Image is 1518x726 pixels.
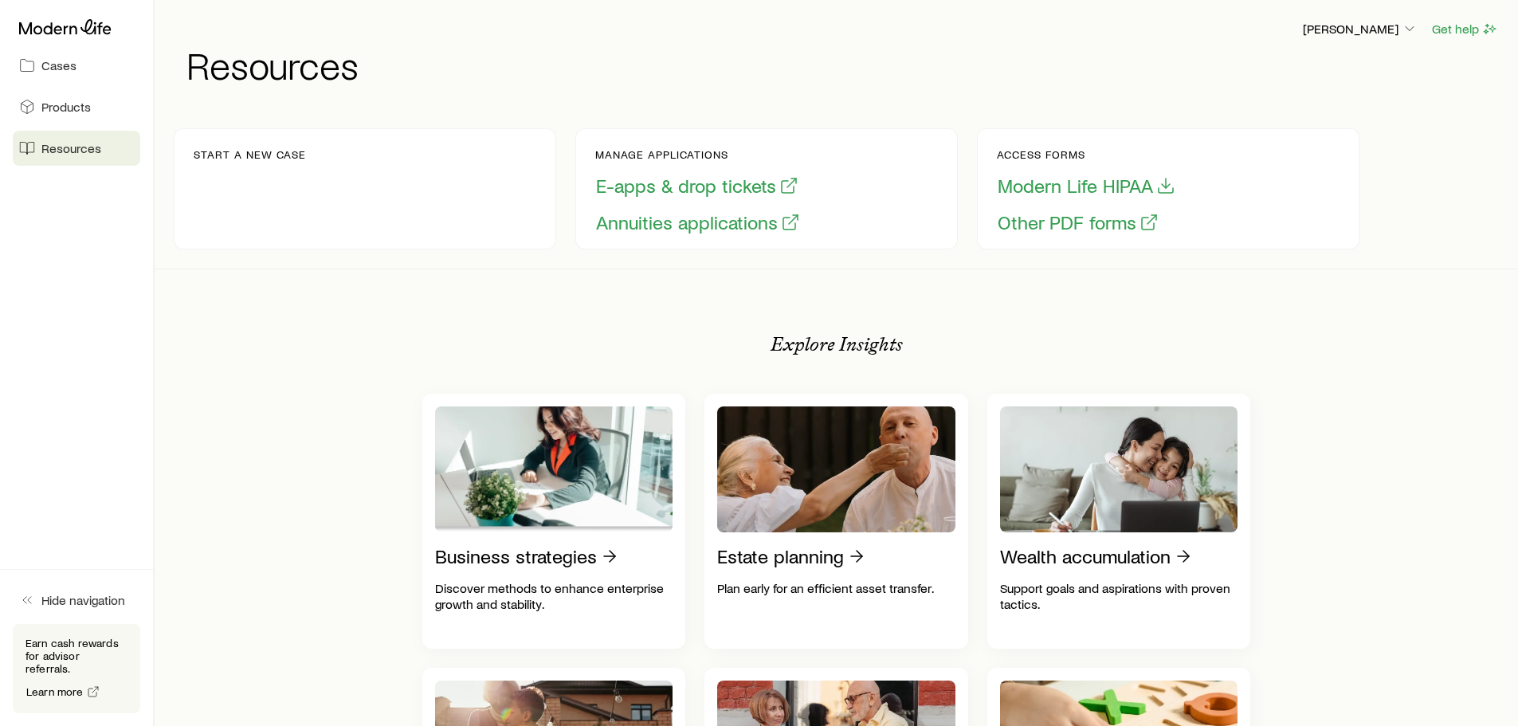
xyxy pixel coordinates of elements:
p: Explore Insights [771,333,903,355]
button: Hide navigation [13,583,140,618]
p: Support goals and aspirations with proven tactics. [1000,580,1238,612]
button: [PERSON_NAME] [1302,20,1418,39]
a: Cases [13,48,140,83]
span: Products [41,99,91,115]
span: Cases [41,57,76,73]
button: Other PDF forms [997,210,1159,235]
img: Wealth accumulation [1000,406,1238,532]
span: Learn more [26,686,84,697]
a: Products [13,89,140,124]
span: Hide navigation [41,592,125,608]
img: Estate planning [717,406,955,532]
button: Modern Life HIPAA [997,174,1176,198]
img: Business strategies [435,406,673,532]
button: Annuities applications [595,210,801,235]
p: Wealth accumulation [1000,545,1171,567]
h1: Resources [186,45,1499,84]
a: Estate planningPlan early for an efficient asset transfer. [704,394,968,649]
div: Earn cash rewards for advisor referrals.Learn more [13,624,140,713]
button: Get help [1431,20,1499,38]
p: Start a new case [194,148,306,161]
p: [PERSON_NAME] [1303,21,1418,37]
a: Resources [13,131,140,166]
a: Wealth accumulationSupport goals and aspirations with proven tactics. [987,394,1251,649]
p: Estate planning [717,545,844,567]
p: Earn cash rewards for advisor referrals. [25,637,127,675]
span: Resources [41,140,101,156]
a: Business strategiesDiscover methods to enhance enterprise growth and stability. [422,394,686,649]
p: Access forms [997,148,1176,161]
p: Business strategies [435,545,597,567]
p: Manage applications [595,148,801,161]
p: Plan early for an efficient asset transfer. [717,580,955,596]
button: E-apps & drop tickets [595,174,799,198]
p: Discover methods to enhance enterprise growth and stability. [435,580,673,612]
